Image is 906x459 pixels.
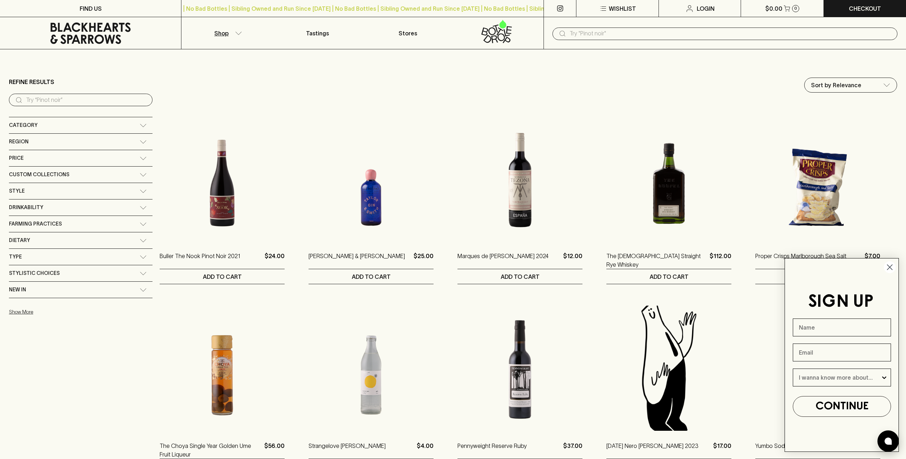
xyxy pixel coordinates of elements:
[457,269,582,284] button: ADD TO CART
[9,183,152,199] div: Style
[755,441,858,459] a: Yumbo Soda Co. [GEOGRAPHIC_DATA]
[609,4,636,13] p: Wishlist
[9,121,37,130] span: Category
[457,441,527,459] a: Pennyweight Reserve Ruby
[9,117,152,133] div: Category
[885,438,892,445] img: bubble-icon
[9,170,69,179] span: Custom Collections
[777,251,906,459] div: FLYOUT Form
[9,167,152,183] div: Custom Collections
[309,441,386,459] a: Strangelove [PERSON_NAME]
[849,4,881,13] p: Checkout
[309,116,434,241] img: Taylor & Smith Gin
[9,282,152,298] div: New In
[457,306,582,431] img: Pennyweight Reserve Ruby
[309,252,405,269] a: [PERSON_NAME] & [PERSON_NAME]
[9,305,102,319] button: Show More
[765,4,782,13] p: $0.00
[160,306,285,431] img: The Choya Single Year Golden Ume Fruit Liqueur
[80,4,102,13] p: FIND US
[570,28,892,39] input: Try "Pinot noir"
[650,272,689,281] p: ADD TO CART
[203,272,242,281] p: ADD TO CART
[710,252,731,269] p: $112.00
[362,17,453,49] a: Stores
[563,252,582,269] p: $12.00
[755,116,880,241] img: Proper Crisps Marlborough Sea Salt
[9,252,22,261] span: Type
[181,17,272,49] button: Shop
[9,269,60,278] span: Stylistic Choices
[606,116,731,241] img: The Gospel Straight Rye Whiskey
[501,272,540,281] p: ADD TO CART
[9,199,152,216] div: Drinkability
[793,396,891,417] button: CONTINUE
[811,81,861,89] p: Sort by Relevance
[457,116,582,241] img: Marques de Tezona Tempranillo 2024
[265,252,285,269] p: $24.00
[9,265,152,281] div: Stylistic Choices
[9,150,152,166] div: Price
[352,272,391,281] p: ADD TO CART
[881,369,888,386] button: Show Options
[793,344,891,361] input: Email
[9,236,30,245] span: Dietary
[606,441,699,459] a: [DATE] Nero [PERSON_NAME] 2023
[160,252,240,269] a: Buller The Nook Pinot Noir 2021
[9,187,25,196] span: Style
[457,252,549,269] a: Marques de [PERSON_NAME] 2024
[414,252,434,269] p: $25.00
[399,29,417,38] p: Stores
[309,306,434,431] img: Strangelove Yuzu Soda
[805,78,897,92] div: Sort by Relevance
[606,306,731,431] img: Blackhearts & Sparrows Man
[160,116,285,241] img: Buller The Nook Pinot Noir 2021
[884,261,896,273] button: Close dialog
[793,319,891,336] input: Name
[9,134,152,150] div: Region
[26,94,147,106] input: Try “Pinot noir”
[417,441,434,459] p: $4.00
[755,269,880,284] button: ADD TO CART
[9,216,152,232] div: Farming Practices
[9,137,29,146] span: Region
[9,285,26,294] span: New In
[563,441,582,459] p: $37.00
[755,252,846,269] a: Proper Crisps Marlborough Sea Salt
[697,4,715,13] p: Login
[160,269,285,284] button: ADD TO CART
[272,17,362,49] a: Tastings
[9,232,152,248] div: Dietary
[9,154,24,163] span: Price
[9,219,62,228] span: Farming Practices
[214,29,229,38] p: Shop
[9,78,54,86] p: Refine Results
[713,441,731,459] p: $17.00
[755,306,880,431] img: Yumbo Soda Co. Lemonade
[794,6,797,10] p: 0
[606,252,707,269] a: The [DEMOGRAPHIC_DATA] Straight Rye Whiskey
[264,441,285,459] p: $56.00
[606,269,731,284] button: ADD TO CART
[306,29,329,38] p: Tastings
[9,203,43,212] span: Drinkability
[808,294,874,310] span: SIGN UP
[160,441,261,459] a: The Choya Single Year Golden Ume Fruit Liqueur
[309,269,434,284] button: ADD TO CART
[799,369,881,386] input: I wanna know more about...
[9,249,152,265] div: Type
